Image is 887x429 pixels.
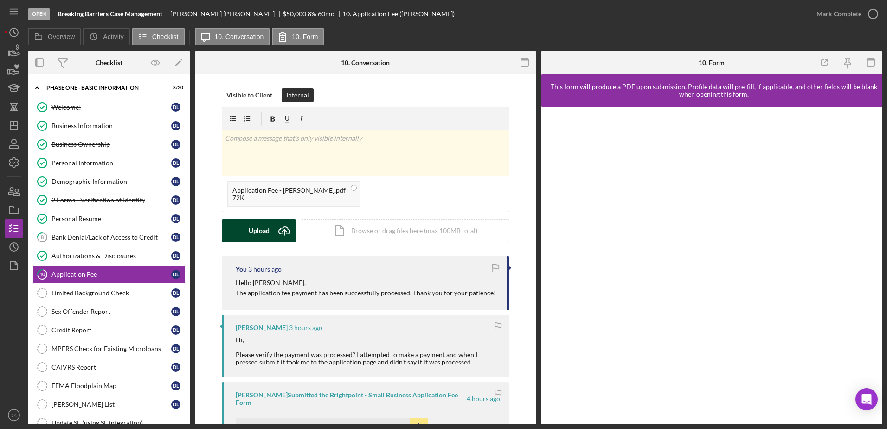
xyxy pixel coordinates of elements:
div: Sex Offender Report [51,308,171,315]
span: $50,000 [283,10,306,18]
div: Open Intercom Messenger [855,388,878,410]
div: Checklist [96,59,122,66]
div: D L [171,140,180,149]
div: [PERSON_NAME] Submitted the Brightpoint - Small Business Application Fee Form [236,391,465,406]
tspan: 8 [41,234,44,240]
div: D L [171,233,180,242]
div: Authorizations & Disclosures [51,252,171,260]
button: Checklist [132,28,185,45]
button: Activity [83,28,129,45]
button: JK [5,406,23,424]
label: 10. Form [292,33,318,40]
div: D L [171,307,180,316]
a: 2 Forms - Verification of IdentityDL [32,191,186,209]
div: D L [171,103,180,112]
div: MPERS Check for Existing Microloans [51,345,171,352]
div: 10. Form [699,59,725,66]
button: Mark Complete [807,5,882,23]
div: Application Fee [51,271,171,278]
button: Internal [282,88,314,102]
div: Credit Report [51,326,171,334]
div: D L [171,214,180,223]
a: CAIVRS ReportDL [32,358,186,377]
div: Application Fee - [PERSON_NAME].pdf [232,187,346,194]
a: Limited Background CheckDL [32,284,186,302]
iframe: Lenderfit form [550,116,874,415]
div: Hi, Please verify the payment was processed? I attempted to make a payment and when I pressed sub... [236,336,500,366]
div: You [236,266,247,273]
b: Breaking Barriers Case Management [58,10,162,18]
button: Visible to Client [222,88,277,102]
label: Overview [48,33,75,40]
tspan: 10 [39,271,45,277]
button: 10. Form [272,28,324,45]
button: Overview [28,28,81,45]
div: D L [171,251,180,260]
div: [PERSON_NAME] [PERSON_NAME] [170,10,283,18]
div: Open [28,8,50,20]
time: 2025-09-30 16:01 [289,324,322,331]
div: Update SF (using SF integration) [51,419,185,427]
time: 2025-09-30 16:28 [248,266,282,273]
div: Limited Background Check [51,289,171,297]
div: 8 % [308,10,316,18]
a: Authorizations & DisclosuresDL [32,247,186,265]
p: The application fee payment has been successfully processed. Thank you for your patience! [236,288,496,298]
label: Checklist [152,33,179,40]
div: D L [171,363,180,372]
p: Hello [PERSON_NAME], [236,278,496,288]
div: D L [171,195,180,205]
div: CAIVRS Report [51,364,171,371]
div: Personal Resume [51,215,171,222]
div: Welcome! [51,104,171,111]
div: Bank Denial/Lack of Access to Credit [51,234,171,241]
button: 10. Conversation [195,28,270,45]
a: 10Application FeeDL [32,265,186,284]
div: D L [171,344,180,353]
div: Internal [286,88,309,102]
div: Business Information [51,122,171,130]
div: This form will produce a PDF upon submission. Profile data will pre-fill, if applicable, and othe... [546,83,882,98]
div: D L [171,381,180,390]
a: 8Bank Denial/Lack of Access to CreditDL [32,228,186,247]
a: Business InformationDL [32,117,186,135]
a: Personal ResumeDL [32,209,186,228]
a: MPERS Check for Existing MicroloansDL [32,339,186,358]
div: D L [171,158,180,168]
div: 10. Conversation [341,59,390,66]
div: Demographic Information [51,178,171,185]
div: D L [171,177,180,186]
div: D L [171,270,180,279]
time: 2025-09-30 15:58 [467,395,500,403]
a: Sex Offender ReportDL [32,302,186,321]
div: D L [171,400,180,409]
div: 10. Application Fee ([PERSON_NAME]) [342,10,455,18]
a: Business OwnershipDL [32,135,186,154]
a: Demographic InformationDL [32,172,186,191]
div: D L [171,288,180,298]
a: Personal InformationDL [32,154,186,172]
div: FEMA Floodplain Map [51,382,171,390]
div: [PERSON_NAME] [236,324,288,331]
label: Activity [103,33,123,40]
div: 8 / 20 [167,85,183,91]
div: D L [171,121,180,130]
a: FEMA Floodplain MapDL [32,377,186,395]
div: Personal Information [51,159,171,167]
div: D L [171,325,180,335]
a: [PERSON_NAME] ListDL [32,395,186,414]
a: Welcome!DL [32,98,186,117]
div: Business Ownership [51,141,171,148]
div: Visible to Client [226,88,272,102]
button: Upload [222,219,296,242]
div: 60 mo [318,10,334,18]
a: Credit ReportDL [32,321,186,339]
div: 72K [232,194,346,201]
div: Phase One - Basic Information [46,85,160,91]
div: 2 Forms - Verification of Identity [51,196,171,204]
div: Upload [249,219,270,242]
div: Mark Complete [816,5,861,23]
div: [PERSON_NAME] List [51,401,171,408]
label: 10. Conversation [215,33,264,40]
text: JK [11,413,17,418]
